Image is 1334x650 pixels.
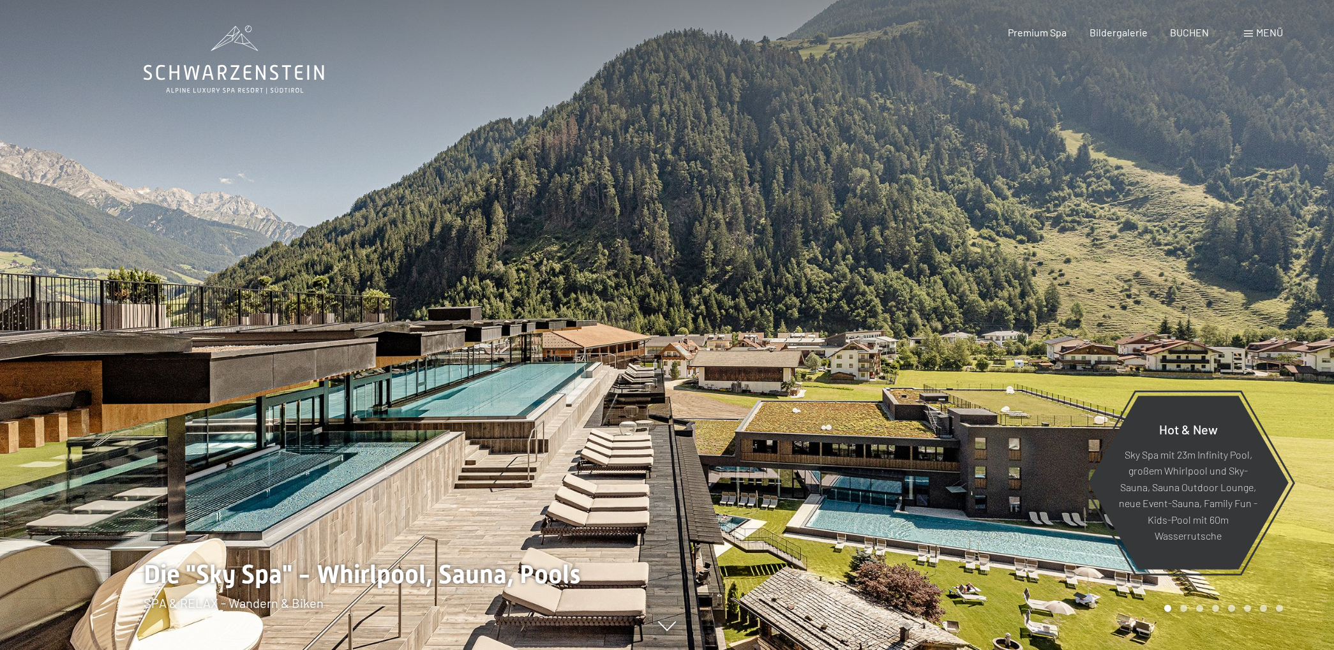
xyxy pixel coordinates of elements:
div: Carousel Page 5 [1228,605,1235,612]
div: Carousel Page 3 [1196,605,1203,612]
a: Premium Spa [1008,26,1067,38]
div: Carousel Page 1 (Current Slide) [1164,605,1171,612]
p: Sky Spa mit 23m Infinity Pool, großem Whirlpool und Sky-Sauna, Sauna Outdoor Lounge, neue Event-S... [1119,446,1257,544]
span: Menü [1256,26,1283,38]
div: Carousel Page 7 [1260,605,1267,612]
div: Carousel Page 8 [1276,605,1283,612]
a: Bildergalerie [1090,26,1148,38]
div: Carousel Page 2 [1180,605,1187,612]
div: Carousel Page 6 [1244,605,1251,612]
a: Hot & New Sky Spa mit 23m Infinity Pool, großem Whirlpool und Sky-Sauna, Sauna Outdoor Lounge, ne... [1087,395,1289,570]
a: BUCHEN [1170,26,1209,38]
span: Hot & New [1159,421,1218,436]
div: Carousel Page 4 [1212,605,1219,612]
div: Carousel Pagination [1160,605,1283,612]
